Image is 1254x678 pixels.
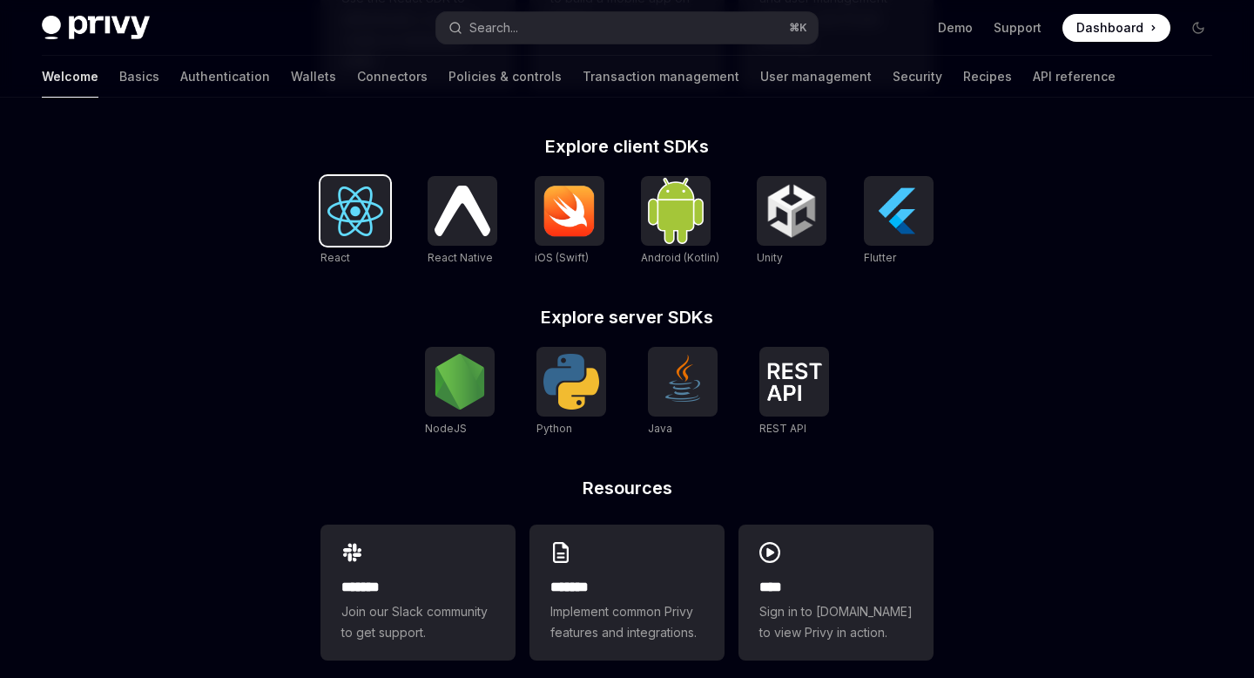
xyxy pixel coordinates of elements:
span: Sign in to [DOMAIN_NAME] to view Privy in action. [759,601,913,643]
span: React Native [428,251,493,264]
a: Android (Kotlin)Android (Kotlin) [641,176,719,267]
a: Security [893,56,942,98]
a: REST APIREST API [759,347,829,437]
span: Python [536,422,572,435]
span: Unity [757,251,783,264]
button: Toggle dark mode [1184,14,1212,42]
span: Android (Kotlin) [641,251,719,264]
a: UnityUnity [757,176,826,267]
img: Flutter [871,183,927,239]
img: dark logo [42,16,150,40]
img: NodeJS [432,354,488,410]
a: React NativeReact Native [428,176,497,267]
a: **** **Implement common Privy features and integrations. [529,525,725,661]
img: Java [655,354,711,410]
a: PythonPython [536,347,606,437]
a: Connectors [357,56,428,98]
span: Implement common Privy features and integrations. [550,601,704,643]
h2: Resources [320,479,934,497]
a: Demo [938,19,973,37]
img: Unity [764,183,819,239]
a: NodeJSNodeJS [425,347,495,437]
img: Android (Kotlin) [648,178,704,243]
a: Support [994,19,1042,37]
span: NodeJS [425,422,467,435]
button: Open search [436,12,817,44]
span: Join our Slack community to get support. [341,601,495,643]
a: Policies & controls [448,56,562,98]
span: Flutter [864,251,896,264]
img: React Native [435,186,490,235]
span: Java [648,422,672,435]
a: Authentication [180,56,270,98]
a: User management [760,56,872,98]
a: Recipes [963,56,1012,98]
span: React [320,251,350,264]
span: REST API [759,422,806,435]
img: React [327,186,383,236]
a: API reference [1033,56,1116,98]
img: REST API [766,363,822,401]
span: ⌘ K [789,21,807,35]
a: iOS (Swift)iOS (Swift) [535,176,604,267]
span: Dashboard [1076,19,1143,37]
a: JavaJava [648,347,718,437]
a: Welcome [42,56,98,98]
img: Python [543,354,599,410]
a: Transaction management [583,56,739,98]
div: Search... [469,17,518,38]
span: iOS (Swift) [535,251,589,264]
h2: Explore client SDKs [320,138,934,155]
a: ReactReact [320,176,390,267]
a: Basics [119,56,159,98]
h2: Explore server SDKs [320,308,934,326]
img: iOS (Swift) [542,185,597,237]
a: FlutterFlutter [864,176,934,267]
a: ****Sign in to [DOMAIN_NAME] to view Privy in action. [738,525,934,661]
a: Dashboard [1062,14,1170,42]
a: **** **Join our Slack community to get support. [320,525,516,661]
a: Wallets [291,56,336,98]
